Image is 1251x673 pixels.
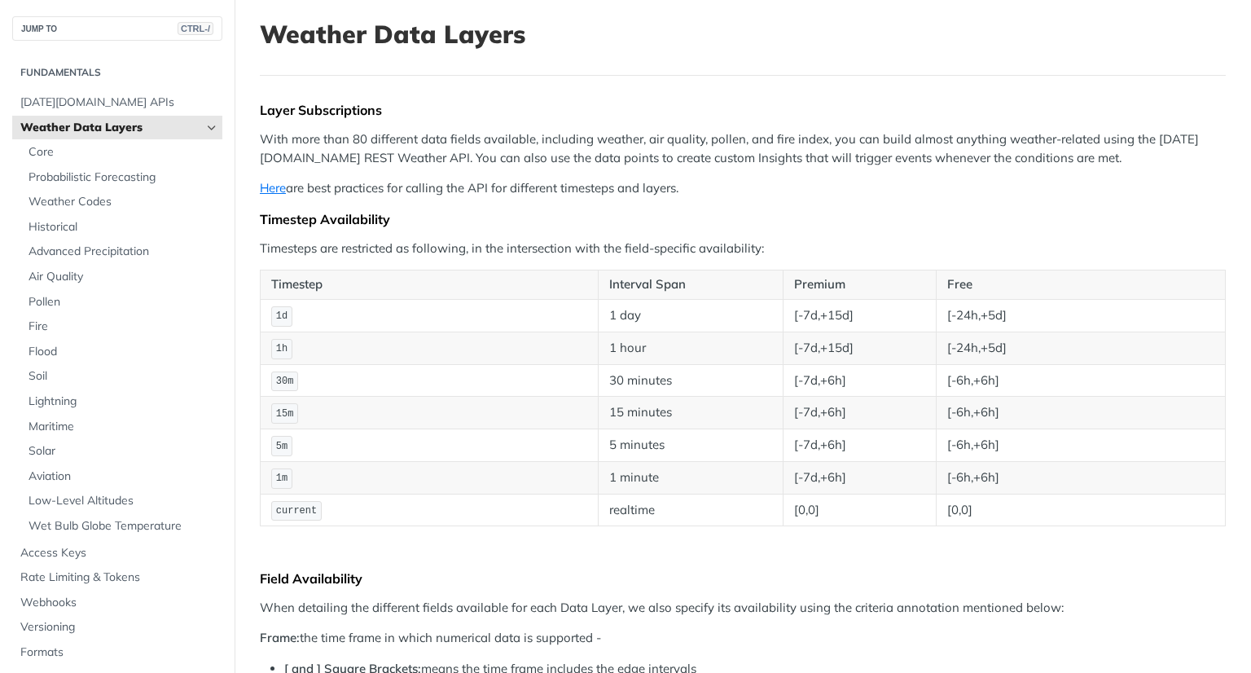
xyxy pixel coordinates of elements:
span: 30m [276,376,294,387]
div: Timestep Availability [260,211,1226,227]
th: Timestep [261,271,599,300]
td: [-7d,+15d] [783,332,936,364]
a: Versioning [12,615,222,640]
p: the time frame in which numerical data is supported - [260,629,1226,648]
p: Timesteps are restricted as following, in the intersection with the field-specific availability: [260,240,1226,258]
a: Formats [12,640,222,665]
span: 1d [276,310,288,322]
span: Weather Codes [29,194,218,210]
a: [DATE][DOMAIN_NAME] APIs [12,90,222,115]
td: [-6h,+6h] [936,364,1226,397]
span: Low-Level Altitudes [29,493,218,509]
a: Maritime [20,415,222,439]
a: Flood [20,340,222,364]
span: Soil [29,368,218,385]
span: Access Keys [20,545,218,561]
span: 1h [276,343,288,354]
p: When detailing the different fields available for each Data Layer, we also specify its availabili... [260,599,1226,618]
span: Historical [29,219,218,235]
a: Lightning [20,389,222,414]
span: Probabilistic Forecasting [29,169,218,186]
td: [-6h,+6h] [936,429,1226,462]
td: [-6h,+6h] [936,397,1226,429]
div: Layer Subscriptions [260,102,1226,118]
td: [-7d,+6h] [783,429,936,462]
a: Here [260,180,286,196]
td: [-6h,+6h] [936,461,1226,494]
span: 15m [276,408,294,420]
a: Fire [20,315,222,339]
span: Wet Bulb Globe Temperature [29,518,218,534]
span: Formats [20,644,218,661]
a: Soil [20,364,222,389]
a: Weather Data LayersHide subpages for Weather Data Layers [12,116,222,140]
td: 30 minutes [598,364,783,397]
span: Lightning [29,394,218,410]
span: Versioning [20,619,218,636]
td: [-7d,+6h] [783,397,936,429]
a: Pollen [20,290,222,315]
a: Historical [20,215,222,240]
a: Air Quality [20,265,222,289]
th: Interval Span [598,271,783,300]
td: [0,0] [783,494,936,526]
a: Solar [20,439,222,464]
a: Probabilistic Forecasting [20,165,222,190]
span: Air Quality [29,269,218,285]
td: [-24h,+5d] [936,332,1226,364]
a: Aviation [20,464,222,489]
td: realtime [598,494,783,526]
span: CTRL-/ [178,22,213,35]
span: 5m [276,441,288,452]
span: Flood [29,344,218,360]
th: Free [936,271,1226,300]
span: Fire [29,319,218,335]
span: Rate Limiting & Tokens [20,570,218,586]
td: [-7d,+15d] [783,299,936,332]
h2: Fundamentals [12,65,222,80]
span: Webhooks [20,595,218,611]
a: Weather Codes [20,190,222,214]
button: Hide subpages for Weather Data Layers [205,121,218,134]
td: 1 hour [598,332,783,364]
span: [DATE][DOMAIN_NAME] APIs [20,95,218,111]
span: Aviation [29,468,218,485]
td: [-24h,+5d] [936,299,1226,332]
td: [-7d,+6h] [783,364,936,397]
a: Webhooks [12,591,222,615]
span: Pollen [29,294,218,310]
td: [0,0] [936,494,1226,526]
span: Weather Data Layers [20,120,201,136]
span: Advanced Precipitation [29,244,218,260]
a: Core [20,140,222,165]
td: 1 minute [598,461,783,494]
span: Solar [29,443,218,460]
a: Low-Level Altitudes [20,489,222,513]
strong: Frame: [260,630,300,645]
span: current [276,505,317,517]
p: With more than 80 different data fields available, including weather, air quality, pollen, and fi... [260,130,1226,167]
td: 15 minutes [598,397,783,429]
div: Field Availability [260,570,1226,587]
a: Access Keys [12,541,222,565]
td: 1 day [598,299,783,332]
p: are best practices for calling the API for different timesteps and layers. [260,179,1226,198]
span: Maritime [29,419,218,435]
td: [-7d,+6h] [783,461,936,494]
span: Core [29,144,218,161]
h1: Weather Data Layers [260,20,1226,49]
button: JUMP TOCTRL-/ [12,16,222,41]
a: Rate Limiting & Tokens [12,565,222,590]
a: Wet Bulb Globe Temperature [20,514,222,539]
span: 1m [276,473,288,484]
th: Premium [783,271,936,300]
a: Advanced Precipitation [20,240,222,264]
td: 5 minutes [598,429,783,462]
